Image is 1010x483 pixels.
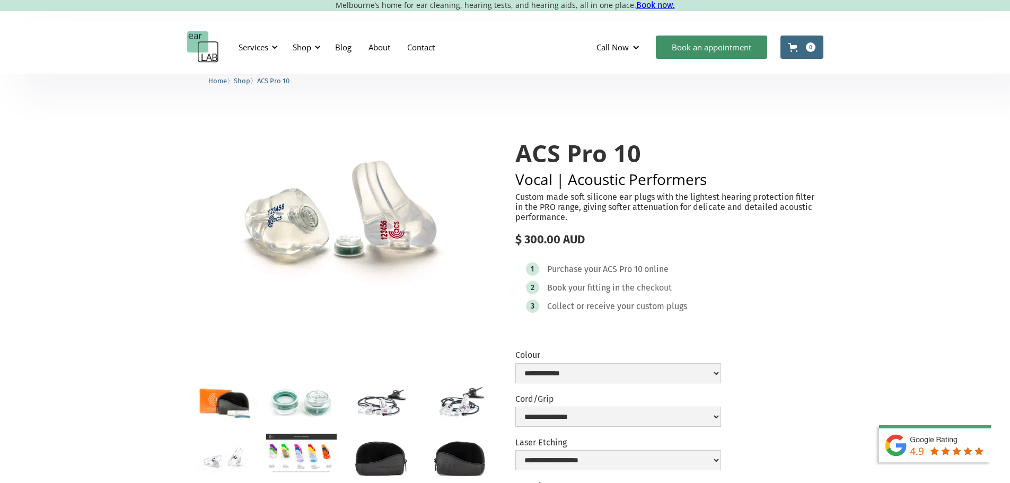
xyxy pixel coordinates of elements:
span: Shop [234,77,250,85]
div: Purchase your [547,264,601,275]
div: online [644,264,669,275]
a: ACS Pro 10 [257,75,289,85]
a: Book an appointment [656,36,767,59]
div: 2 [531,284,534,292]
img: ACS Pro 10 [187,119,495,330]
h1: ACS Pro 10 [515,140,823,166]
a: open lightbox [345,434,416,480]
label: Cord/Grip [515,394,721,404]
a: home [187,31,219,63]
span: ACS Pro 10 [257,77,289,85]
h2: Vocal | Acoustic Performers [515,172,823,187]
div: ACS Pro 10 [603,264,643,275]
div: Shop [286,31,324,63]
div: $ 300.00 AUD [515,233,823,247]
a: Home [208,75,227,85]
a: Blog [327,32,360,63]
a: Open cart [780,36,823,59]
label: Colour [515,350,721,360]
a: Contact [399,32,443,63]
a: open lightbox [345,379,416,425]
li: 〉 [208,75,234,86]
a: About [360,32,399,63]
div: Call Now [588,31,651,63]
div: Shop [293,42,311,52]
label: Laser Etching [515,437,721,447]
a: open lightbox [424,379,495,425]
p: Custom made soft silicone ear plugs with the lightest hearing protection filter in the PRO range,... [515,192,823,223]
div: Call Now [596,42,629,52]
div: 3 [531,302,534,310]
div: Services [232,31,281,63]
a: open lightbox [266,434,337,473]
a: open lightbox [187,119,495,330]
a: open lightbox [424,434,495,480]
div: Book your fitting in the checkout [547,283,672,293]
a: open lightbox [187,379,258,426]
a: open lightbox [187,434,258,480]
li: 〉 [234,75,257,86]
div: 0 [806,42,815,52]
a: Shop [234,75,250,85]
span: Home [208,77,227,85]
div: Collect or receive your custom plugs [547,301,687,312]
div: 1 [531,265,534,273]
a: open lightbox [266,379,337,425]
div: Services [239,42,268,52]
